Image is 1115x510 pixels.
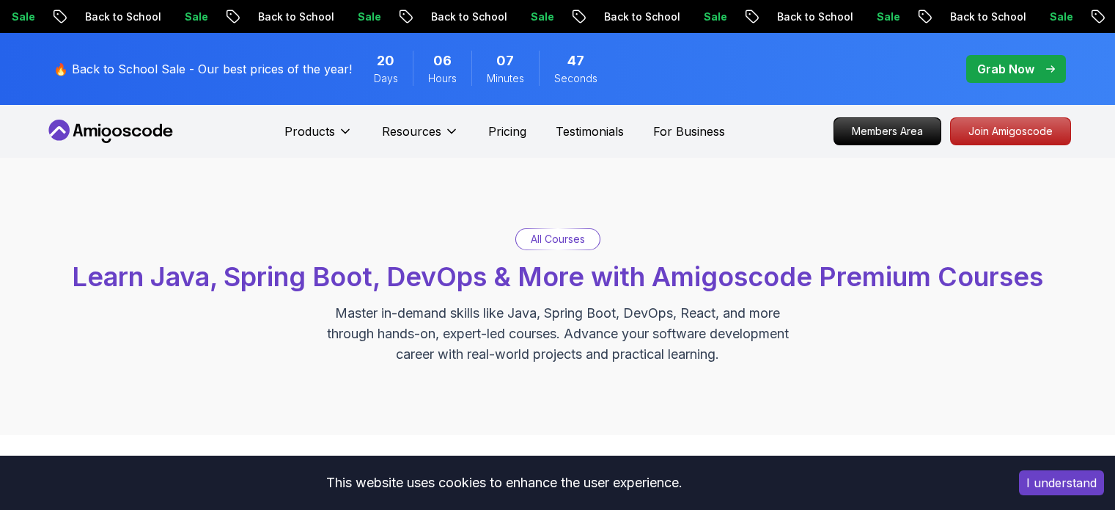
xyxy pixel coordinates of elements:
[345,10,392,24] p: Sale
[864,10,911,24] p: Sale
[54,60,352,78] p: 🔥 Back to School Sale - Our best prices of the year!
[419,10,518,24] p: Back to School
[284,123,353,152] button: Products
[1037,10,1084,24] p: Sale
[556,123,624,140] a: Testimonials
[765,10,864,24] p: Back to School
[691,10,738,24] p: Sale
[950,117,1071,145] a: Join Amigoscode
[377,51,394,71] span: 20 Days
[653,123,725,140] a: For Business
[1019,470,1104,495] button: Accept cookies
[518,10,565,24] p: Sale
[951,118,1070,145] p: Join Amigoscode
[487,71,524,86] span: Minutes
[531,232,585,247] p: All Courses
[433,51,452,71] span: 6 Hours
[977,60,1034,78] p: Grab Now
[554,71,597,86] span: Seconds
[284,123,335,140] p: Products
[488,123,526,140] a: Pricing
[374,71,398,86] span: Days
[382,123,441,140] p: Resources
[312,303,804,365] p: Master in-demand skills like Java, Spring Boot, DevOps, React, and more through hands-on, expert-...
[567,51,584,71] span: 47 Seconds
[172,10,219,24] p: Sale
[938,10,1037,24] p: Back to School
[428,71,457,86] span: Hours
[382,123,459,152] button: Resources
[11,467,997,499] div: This website uses cookies to enhance the user experience.
[496,51,514,71] span: 7 Minutes
[72,261,1043,293] span: Learn Java, Spring Boot, DevOps & More with Amigoscode Premium Courses
[592,10,691,24] p: Back to School
[246,10,345,24] p: Back to School
[73,10,172,24] p: Back to School
[834,117,941,145] a: Members Area
[834,118,941,145] p: Members Area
